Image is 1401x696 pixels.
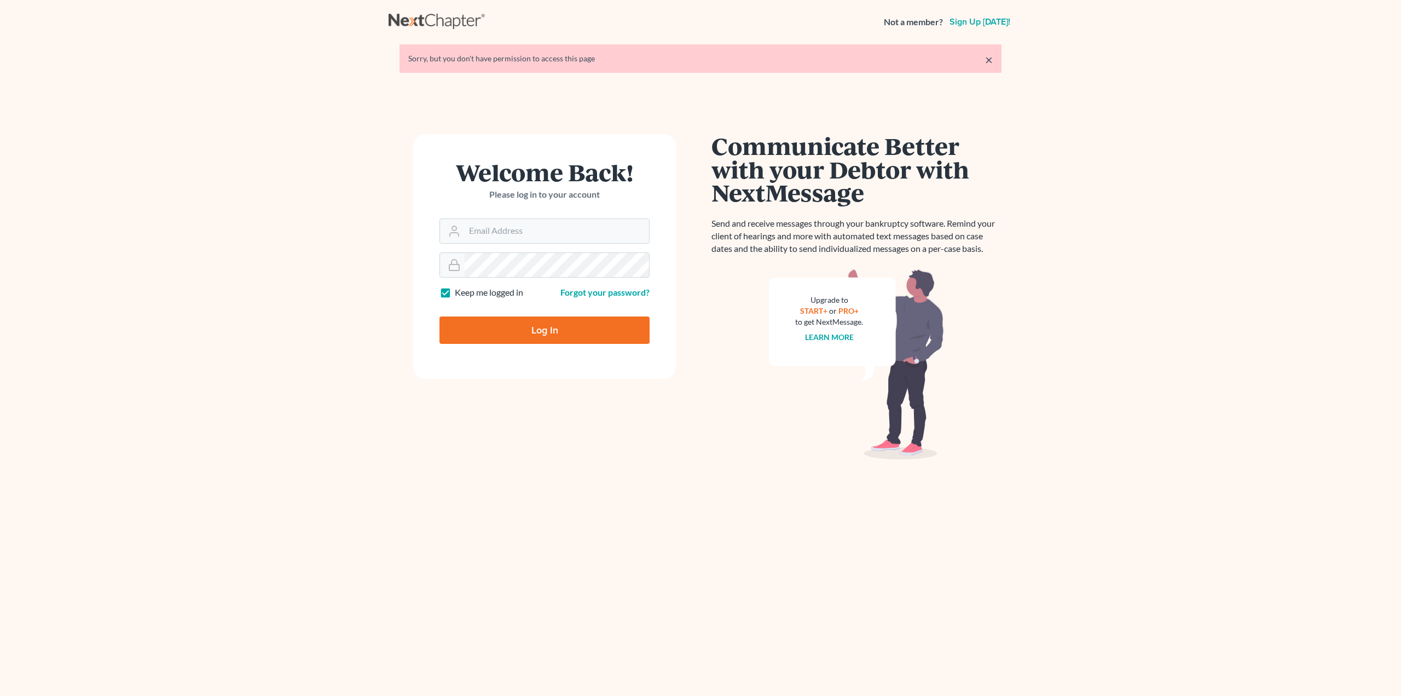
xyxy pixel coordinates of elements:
p: Please log in to your account [439,188,650,201]
img: nextmessage_bg-59042aed3d76b12b5cd301f8e5b87938c9018125f34e5fa2b7a6b67550977c72.svg [769,268,944,460]
label: Keep me logged in [455,286,523,299]
a: START+ [800,306,827,315]
h1: Communicate Better with your Debtor with NextMessage [711,134,1001,204]
a: × [985,53,993,66]
a: PRO+ [838,306,859,315]
strong: Not a member? [884,16,943,28]
div: Upgrade to [795,295,863,306]
p: Send and receive messages through your bankruptcy software. Remind your client of hearings and mo... [711,217,1001,255]
div: to get NextMessage. [795,317,863,327]
span: or [829,306,837,315]
input: Log In [439,317,650,344]
div: Sorry, but you don't have permission to access this page [408,53,993,64]
input: Email Address [465,219,649,243]
h1: Welcome Back! [439,160,650,184]
a: Learn more [805,332,854,342]
a: Sign up [DATE]! [947,18,1012,26]
a: Forgot your password? [560,287,650,297]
